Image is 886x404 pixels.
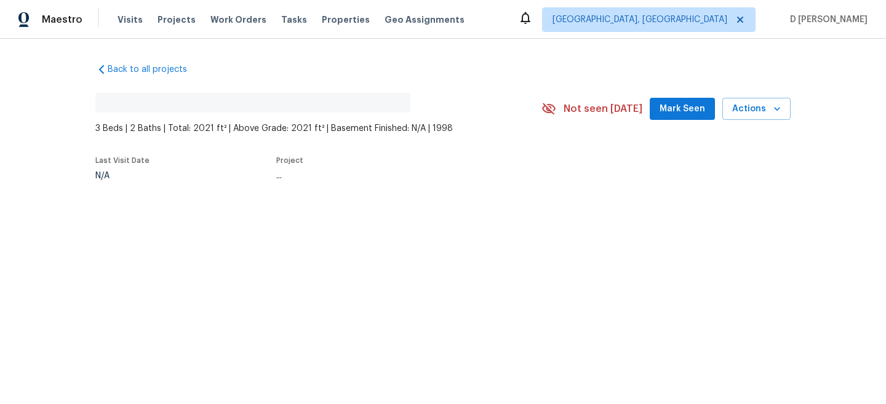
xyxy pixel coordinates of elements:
[95,157,150,164] span: Last Visit Date
[385,14,465,26] span: Geo Assignments
[118,14,143,26] span: Visits
[158,14,196,26] span: Projects
[210,14,266,26] span: Work Orders
[785,14,868,26] span: D [PERSON_NAME]
[722,98,791,121] button: Actions
[732,101,781,117] span: Actions
[553,14,727,26] span: [GEOGRAPHIC_DATA], [GEOGRAPHIC_DATA]
[322,14,370,26] span: Properties
[564,103,642,115] span: Not seen [DATE]
[276,172,513,180] div: ...
[95,122,541,135] span: 3 Beds | 2 Baths | Total: 2021 ft² | Above Grade: 2021 ft² | Basement Finished: N/A | 1998
[42,14,82,26] span: Maestro
[660,101,705,117] span: Mark Seen
[95,172,150,180] div: N/A
[95,63,214,76] a: Back to all projects
[281,15,307,24] span: Tasks
[650,98,715,121] button: Mark Seen
[276,157,303,164] span: Project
